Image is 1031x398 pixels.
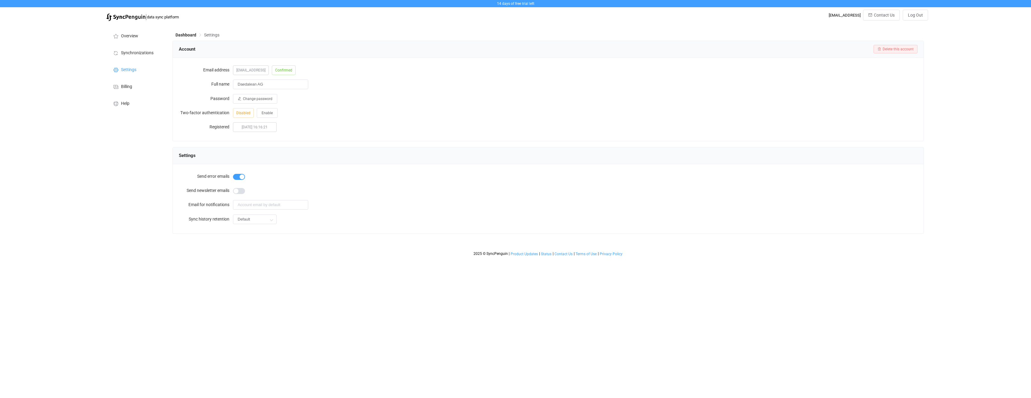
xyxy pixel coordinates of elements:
[121,34,138,39] span: Overview
[510,252,538,256] a: Product Updates
[863,10,900,20] button: Contact Us
[511,252,538,256] span: Product Updates
[121,84,132,89] span: Billing
[903,10,928,20] button: Log Out
[106,95,166,111] a: Help
[145,13,147,21] span: |
[599,252,623,256] a: Privacy Policy
[204,33,219,37] span: Settings
[106,13,179,21] a: |data sync platform
[147,15,179,19] span: data sync platform
[574,252,575,256] span: |
[553,252,554,256] span: |
[106,44,166,61] a: Synchronizations
[474,252,508,256] span: 2025 © SyncPenguin
[175,33,196,37] span: Dashboard
[908,13,923,17] span: Log Out
[121,101,129,106] span: Help
[541,252,552,256] a: Status
[576,252,597,256] span: Terms of Use
[598,252,599,256] span: |
[509,252,510,256] span: |
[554,252,573,256] a: Contact Us
[106,78,166,95] a: Billing
[175,33,219,37] div: Breadcrumb
[121,51,154,55] span: Synchronizations
[554,252,573,256] span: Contact Us
[575,252,597,256] a: Terms of Use
[121,67,136,72] span: Settings
[539,252,540,256] span: |
[106,27,166,44] a: Overview
[497,2,534,6] span: 14 days of free trial left
[829,13,861,17] div: [EMAIL_ADDRESS]
[106,61,166,78] a: Settings
[106,14,145,21] img: syncpenguin.svg
[874,13,895,17] span: Contact Us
